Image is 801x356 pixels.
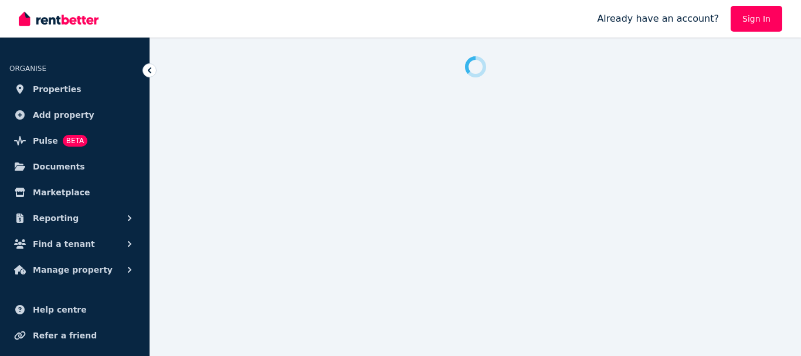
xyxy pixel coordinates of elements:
a: Documents [9,155,140,178]
a: Properties [9,77,140,101]
a: Refer a friend [9,324,140,347]
span: Pulse [33,134,58,148]
a: PulseBETA [9,129,140,152]
span: Add property [33,108,94,122]
span: ORGANISE [9,65,46,73]
span: Already have an account? [597,12,719,26]
span: Help centre [33,303,87,317]
span: BETA [63,135,87,147]
span: Find a tenant [33,237,95,251]
span: Properties [33,82,82,96]
button: Find a tenant [9,232,140,256]
span: Manage property [33,263,113,277]
a: Add property [9,103,140,127]
a: Help centre [9,298,140,321]
span: Documents [33,160,85,174]
img: RentBetter [19,10,99,28]
button: Reporting [9,206,140,230]
span: Reporting [33,211,79,225]
button: Manage property [9,258,140,282]
span: Refer a friend [33,328,97,343]
a: Marketplace [9,181,140,204]
span: Marketplace [33,185,90,199]
a: Sign In [731,6,782,32]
